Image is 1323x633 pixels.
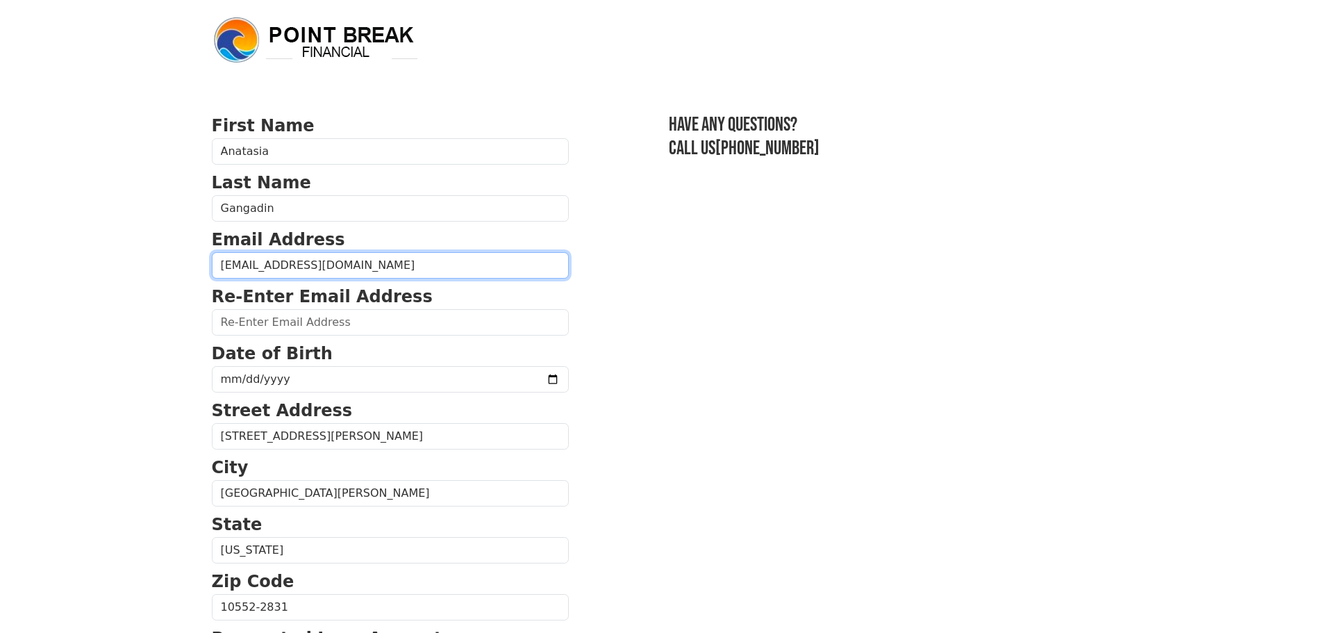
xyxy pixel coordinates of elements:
input: City [212,480,569,507]
strong: City [212,458,249,477]
strong: Last Name [212,173,311,192]
input: Zip Code [212,594,569,620]
strong: Email Address [212,230,345,249]
h3: Have any questions? [669,113,1112,137]
h3: Call us [669,137,1112,161]
strong: First Name [212,116,315,135]
img: logo.png [212,15,420,65]
input: Street Address [212,423,569,450]
input: Last Name [212,195,569,222]
strong: Street Address [212,401,353,420]
strong: Re-Enter Email Address [212,287,433,306]
strong: Date of Birth [212,344,333,363]
a: [PHONE_NUMBER] [715,137,819,160]
input: Email Address [212,252,569,279]
input: Re-Enter Email Address [212,309,569,336]
strong: State [212,515,263,534]
input: First Name [212,138,569,165]
strong: Zip Code [212,572,294,591]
